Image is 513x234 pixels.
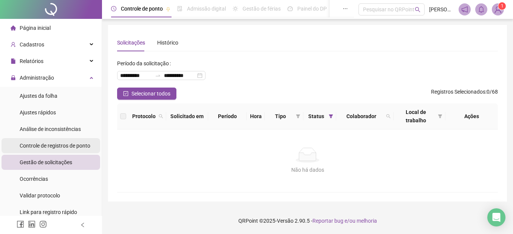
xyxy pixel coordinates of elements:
span: notification [461,6,468,13]
span: Registros Selecionados [431,89,485,95]
span: home [11,25,16,31]
span: filter [294,111,302,122]
span: search [415,7,420,12]
span: filter [329,114,333,119]
span: Protocolo [132,112,156,120]
span: pushpin [166,7,170,11]
span: Link para registro rápido [20,209,77,215]
span: filter [327,111,335,122]
div: Open Intercom Messenger [487,208,505,226]
span: search [385,111,392,122]
span: Cadastros [20,42,44,48]
span: Local de trabalho [397,108,435,125]
div: Não há dados [126,166,489,174]
span: 1 [501,3,504,9]
span: Versão [277,218,294,224]
div: Histórico [157,38,178,47]
span: : 0 / 68 [431,88,498,100]
span: Colaborador [339,112,383,120]
span: clock-circle [111,6,116,11]
span: filter [436,106,444,126]
span: file [11,58,16,64]
span: bell [478,6,485,13]
span: Validar protocolo [20,192,60,199]
button: Selecionar todos [117,88,176,100]
span: search [157,111,165,122]
span: Ajustes rápidos [20,109,56,115]
span: Painel do DP [297,6,327,12]
span: filter [296,114,300,119]
span: search [159,114,163,119]
span: [PERSON_NAME] [429,5,454,14]
span: instagram [39,220,47,228]
span: file-done [177,6,182,11]
span: Página inicial [20,25,51,31]
th: Hora [247,103,265,129]
span: Ajustes da folha [20,93,57,99]
span: check-square [123,91,128,96]
span: Gestão de solicitações [20,159,72,165]
span: Análise de inconsistências [20,126,81,132]
span: Reportar bug e/ou melhoria [312,218,377,224]
span: Relatórios [20,58,43,64]
span: Controle de ponto [121,6,163,12]
span: Tipo [268,112,293,120]
img: 66729 [492,4,504,15]
span: filter [438,114,442,119]
span: facebook [17,220,24,228]
label: Período da solicitação [117,57,174,69]
span: to [155,72,161,79]
span: Controle de registros de ponto [20,143,90,149]
span: ellipsis [343,6,348,11]
span: Admissão digital [187,6,226,12]
span: search [386,114,391,119]
span: left [80,222,85,228]
span: Gestão de férias [243,6,281,12]
span: user-add [11,42,16,47]
div: Solicitações [117,38,145,47]
sup: Atualize o seu contato no menu Meus Dados [498,2,506,10]
span: dashboard [287,6,293,11]
span: Status [306,112,326,120]
span: sun [233,6,238,11]
span: Selecionar todos [131,89,170,98]
span: Administração [20,75,54,81]
th: Período [208,103,247,129]
div: Ações [448,112,495,120]
span: linkedin [28,220,36,228]
span: Ocorrências [20,176,48,182]
span: lock [11,75,16,80]
th: Solicitado em [166,103,208,129]
footer: QRPoint © 2025 - 2.90.5 - [102,208,513,234]
span: swap-right [155,72,161,79]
